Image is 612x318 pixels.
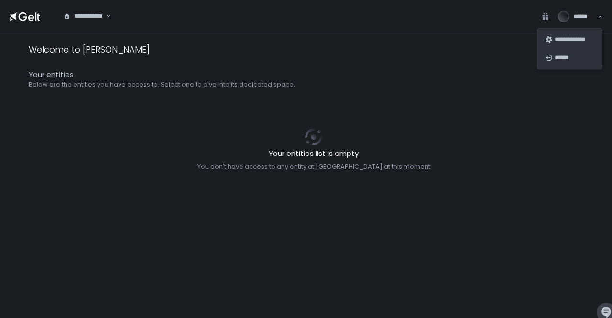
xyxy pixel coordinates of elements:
input: Search for option [64,21,105,30]
div: Below are the entities you have access to. Select one to dive into its dedicated space. [29,80,295,89]
div: Your entities [29,69,295,80]
div: Welcome to [PERSON_NAME] [29,43,150,56]
div: You don't have access to any entity at [GEOGRAPHIC_DATA] at this moment [197,163,430,171]
div: Search for option [57,7,111,26]
h2: Your entities list is empty [197,148,430,159]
